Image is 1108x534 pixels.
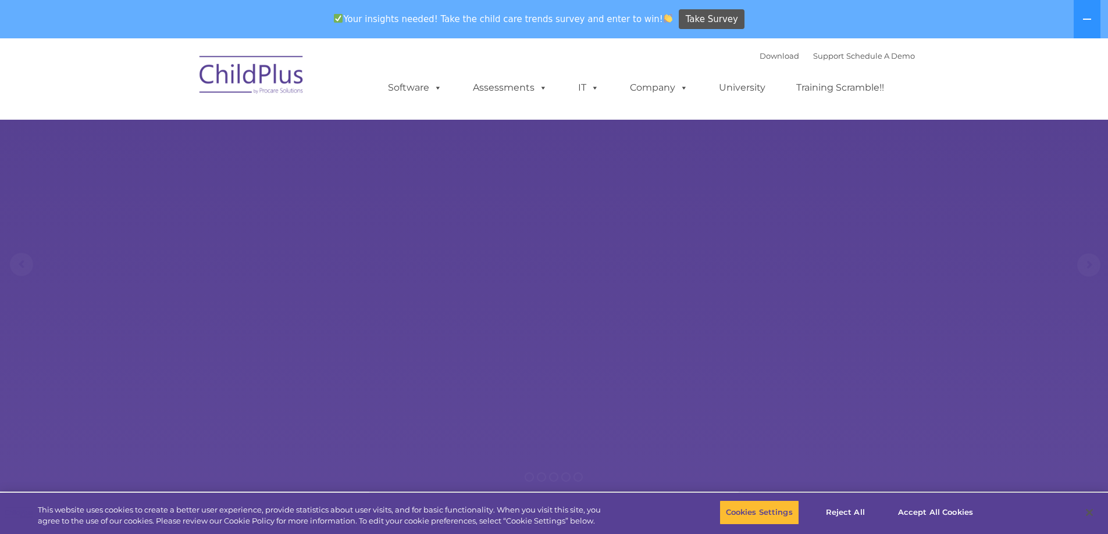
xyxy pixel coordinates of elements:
span: Phone number [162,124,211,133]
a: Training Scramble!! [785,76,896,99]
a: University [707,76,777,99]
div: This website uses cookies to create a better user experience, provide statistics about user visit... [38,504,610,527]
button: Accept All Cookies [892,500,979,525]
button: Cookies Settings [719,500,799,525]
a: Take Survey [679,9,744,30]
span: Last name [162,77,197,85]
span: Take Survey [686,9,738,30]
a: Support [813,51,844,60]
a: Download [760,51,799,60]
button: Close [1077,500,1102,525]
span: Your insights needed! Take the child care trends survey and enter to win! [329,8,678,30]
img: ChildPlus by Procare Solutions [194,48,310,106]
font: | [760,51,915,60]
a: Assessments [461,76,559,99]
a: IT [567,76,611,99]
a: Company [618,76,700,99]
button: Reject All [809,500,882,525]
a: Software [376,76,454,99]
a: Schedule A Demo [846,51,915,60]
img: ✅ [334,14,343,23]
img: 👏 [664,14,672,23]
